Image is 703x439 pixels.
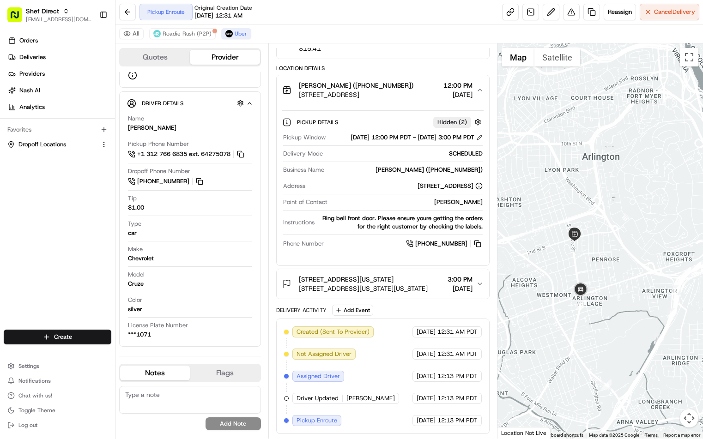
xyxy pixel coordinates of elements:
[221,28,251,39] button: Uber
[128,194,137,203] span: Tip
[417,328,436,336] span: [DATE]
[680,48,698,66] button: Toggle fullscreen view
[194,4,252,12] span: Original Creation Date
[433,116,484,128] button: Hidden (2)
[691,262,701,272] div: 11
[18,392,52,399] span: Chat with us!
[4,360,111,373] button: Settings
[443,81,473,90] span: 12:00 PM
[9,120,62,127] div: Past conversations
[601,379,612,390] div: 16
[418,182,483,190] div: [STREET_ADDRESS]
[437,394,477,403] span: 12:13 PM PDT
[297,416,337,425] span: Pickup Enroute
[18,181,71,191] span: Knowledge Base
[9,37,168,52] p: Welcome 👋
[297,119,340,126] span: Pickup Details
[128,296,142,304] span: Color
[283,198,327,206] span: Point of Contact
[4,33,115,48] a: Orders
[78,182,85,190] div: 💻
[18,377,51,385] span: Notifications
[283,240,324,248] span: Phone Number
[299,81,413,90] span: [PERSON_NAME] ([PHONE_NUMBER])
[500,427,530,439] a: Open this area in Google Maps (opens a new window)
[608,8,632,16] span: Reassign
[128,149,246,159] a: +1 312 766 6835 ext. 64275078
[437,350,478,358] span: 12:31 AM PDT
[297,394,339,403] span: Driver Updated
[9,134,24,149] img: Shef Support
[4,137,111,152] button: Dropoff Locations
[7,140,97,149] a: Dropoff Locations
[604,4,636,20] button: Reassign
[4,122,111,137] div: Favorites
[190,50,260,65] button: Provider
[92,204,112,211] span: Pylon
[328,166,483,174] div: [PERSON_NAME] ([PHONE_NUMBER])
[128,254,154,263] div: Chevrolet
[4,83,115,98] a: Nash AI
[297,328,370,336] span: Created (Sent To Provider)
[299,275,394,284] span: [STREET_ADDRESS][US_STATE]
[19,88,36,105] img: 8571987876998_91fb9ceb93ad5c398215_72.jpg
[9,88,26,105] img: 1736555255976-a54dd68f-1ca7-489b-9aae-adbdc363a1c4
[297,350,351,358] span: Not Assigned Driver
[544,432,583,439] button: Keyboard shortcuts
[277,75,489,105] button: [PERSON_NAME] ([PHONE_NUMBER])[STREET_ADDRESS]12:00 PM[DATE]
[9,9,28,28] img: Nash
[417,416,436,425] span: [DATE]
[297,372,340,380] span: Assigned Driver
[327,150,483,158] div: SCHEDULED
[283,218,315,227] span: Instructions
[681,267,691,277] div: 12
[137,177,189,186] span: [PHONE_NUMBER]
[18,407,55,414] span: Toggle Theme
[654,8,695,16] span: Cancel Delivery
[128,229,137,237] div: car
[318,214,483,231] div: Ring bell front door. Please ensure youre getting the orders for the right customer by checking t...
[4,419,111,432] button: Log out
[283,166,324,174] span: Business Name
[26,16,92,23] span: [EMAIL_ADDRESS][DOMAIN_NAME]
[448,284,473,293] span: [DATE]
[9,182,17,190] div: 📗
[299,44,341,53] span: $15.41
[283,133,326,142] span: Pickup Window
[4,374,111,387] button: Notifications
[276,65,490,72] div: Location Details
[225,30,233,37] img: uber-new-logo.jpeg
[149,28,216,39] button: Roadie Rush (P2P)
[680,409,698,427] button: Map camera controls
[417,350,436,358] span: [DATE]
[128,321,188,330] span: License Plate Number
[645,433,658,438] a: Terms (opens in new tab)
[283,182,305,190] span: Address
[26,6,59,16] button: Shef Direct
[128,140,189,148] span: Pickup Phone Number
[65,204,112,211] a: Powered byPylon
[576,300,586,310] div: 17
[277,105,489,265] div: [PERSON_NAME] ([PHONE_NUMBER])[STREET_ADDRESS]12:00 PM[DATE]
[276,307,327,314] div: Delivery Activity
[128,167,190,175] span: Dropoff Phone Number
[120,50,190,65] button: Quotes
[351,133,483,142] div: [DATE] 12:00 PM PDT - [DATE] 3:00 PM PDT
[143,118,168,129] button: See all
[589,433,639,438] span: Map data ©2025 Google
[417,394,436,403] span: [DATE]
[128,305,142,313] div: silver
[127,96,253,111] button: Driver Details
[87,181,148,191] span: API Documentation
[437,118,467,126] span: Hidden ( 2 )
[54,333,72,341] span: Create
[19,53,46,61] span: Deliveries
[128,176,205,186] a: [PHONE_NUMBER]
[4,330,111,344] button: Create
[500,427,530,439] img: Google
[194,12,242,20] span: [DATE] 12:31 AM
[437,416,477,425] span: 12:13 PM PDT
[331,198,483,206] div: [PERSON_NAME]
